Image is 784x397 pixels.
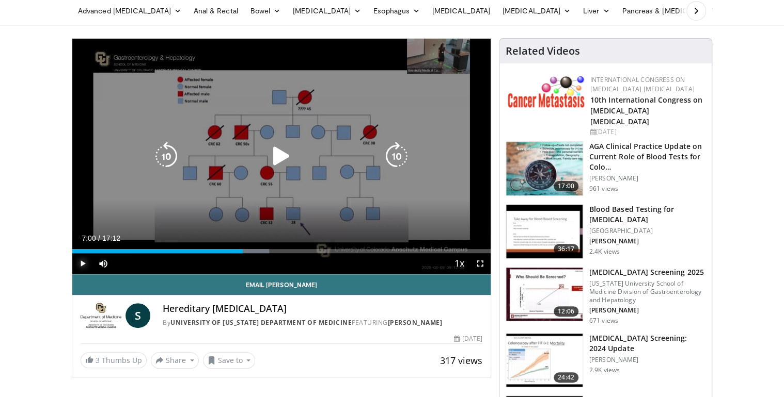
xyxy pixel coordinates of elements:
p: [PERSON_NAME] [589,174,705,183]
a: Email [PERSON_NAME] [72,274,491,295]
button: Share [151,352,199,369]
span: 17:00 [554,181,578,191]
span: 36:17 [554,244,578,254]
p: [PERSON_NAME] [589,237,705,245]
img: 92e7bb93-159d-40f8-a927-22b1dfdc938f.150x105_q85_crop-smart_upscale.jpg [506,268,583,321]
p: [GEOGRAPHIC_DATA] [589,227,705,235]
a: 3 Thumbs Up [81,352,147,368]
a: 36:17 Blood Based Testing for [MEDICAL_DATA] [GEOGRAPHIC_DATA] [PERSON_NAME] 2.4K views [506,204,705,259]
p: 2.4K views [589,247,620,256]
a: International Congress on [MEDICAL_DATA] [MEDICAL_DATA] [590,75,695,93]
a: [MEDICAL_DATA] [496,1,577,21]
p: 2.9K views [589,366,620,374]
span: 24:42 [554,372,578,383]
div: By FEATURING [163,318,482,327]
button: Mute [93,253,114,274]
button: Playback Rate [449,253,470,274]
p: 961 views [589,185,618,193]
h3: Blood Based Testing for [MEDICAL_DATA] [589,204,705,225]
a: Bowel [244,1,287,21]
h3: [MEDICAL_DATA] Screening: 2024 Update [589,333,705,354]
img: University of Colorado Department of Medicine [81,303,121,328]
h4: Hereditary [MEDICAL_DATA] [163,303,482,315]
img: ac114b1b-ca58-43de-a309-898d644626b7.150x105_q85_crop-smart_upscale.jpg [506,334,583,387]
a: Pancreas & [MEDICAL_DATA] [616,1,736,21]
a: [MEDICAL_DATA] [426,1,496,21]
a: Anal & Rectal [187,1,244,21]
a: Liver [577,1,616,21]
h3: AGA Clinical Practice Update on Current Role of Blood Tests for Colo… [589,141,705,172]
a: University of [US_STATE] Department of Medicine [170,318,352,327]
a: 10th International Congress on [MEDICAL_DATA] [MEDICAL_DATA] [590,95,702,126]
span: 3 [96,355,100,365]
p: [US_STATE] University School of Medicine Division of Gastroenterology and Hepatology [589,279,705,304]
a: Esophagus [367,1,426,21]
div: [DATE] [454,334,482,343]
a: 12:06 [MEDICAL_DATA] Screening 2025 [US_STATE] University School of Medicine Division of Gastroen... [506,267,705,325]
p: 671 views [589,317,618,325]
button: Save to [203,352,256,369]
button: Fullscreen [470,253,491,274]
p: [PERSON_NAME] [589,356,705,364]
a: 24:42 [MEDICAL_DATA] Screening: 2024 Update [PERSON_NAME] 2.9K views [506,333,705,388]
span: / [98,234,100,242]
p: [PERSON_NAME] [589,306,705,315]
video-js: Video Player [72,39,491,274]
div: Progress Bar [72,249,491,253]
img: 9319a17c-ea45-4555-a2c0-30ea7aed39c4.150x105_q85_crop-smart_upscale.jpg [506,142,583,195]
a: 17:00 AGA Clinical Practice Update on Current Role of Blood Tests for Colo… [PERSON_NAME] 961 views [506,141,705,196]
span: 317 views [440,354,482,367]
span: 7:00 [82,234,96,242]
a: [MEDICAL_DATA] [287,1,367,21]
a: S [126,303,150,328]
div: [DATE] [590,127,703,137]
a: [PERSON_NAME] [387,318,442,327]
span: 12:06 [554,306,578,317]
button: Play [72,253,93,274]
span: 17:12 [102,234,120,242]
img: 6ff8bc22-9509-4454-a4f8-ac79dd3b8976.png.150x105_q85_autocrop_double_scale_upscale_version-0.2.png [508,75,585,108]
h4: Related Videos [506,45,580,57]
a: Advanced [MEDICAL_DATA] [72,1,187,21]
img: 0a3144ee-dd9e-4a17-be35-ba5190d246eb.150x105_q85_crop-smart_upscale.jpg [506,205,583,258]
h3: [MEDICAL_DATA] Screening 2025 [589,267,705,277]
